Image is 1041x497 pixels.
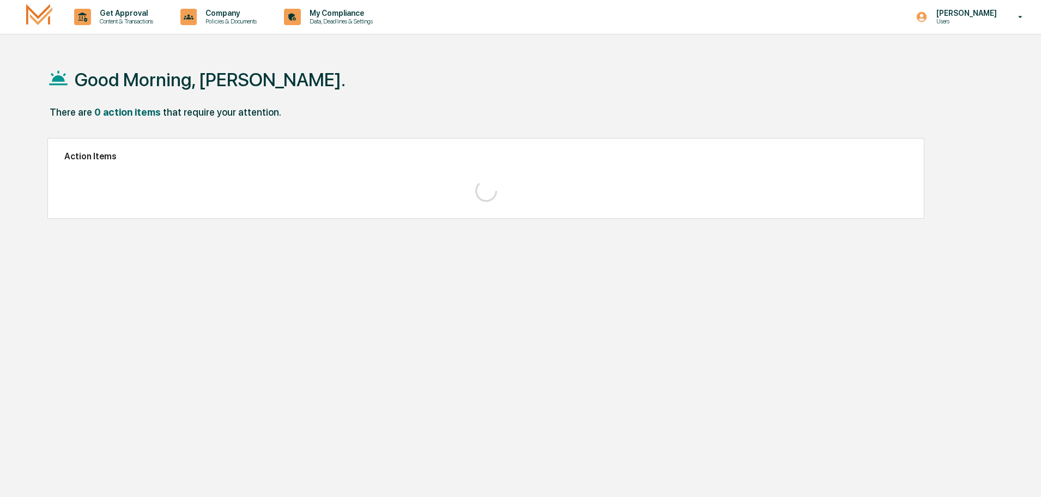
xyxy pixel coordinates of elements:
[928,9,1002,17] p: [PERSON_NAME]
[75,69,346,91] h1: Good Morning, [PERSON_NAME].
[64,151,907,161] h2: Action Items
[197,9,262,17] p: Company
[301,9,378,17] p: My Compliance
[301,17,378,25] p: Data, Deadlines & Settings
[94,106,161,118] div: 0 action items
[91,17,159,25] p: Content & Transactions
[50,106,92,118] div: There are
[928,17,1002,25] p: Users
[26,4,52,29] img: logo
[91,9,159,17] p: Get Approval
[163,106,281,118] div: that require your attention.
[197,17,262,25] p: Policies & Documents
